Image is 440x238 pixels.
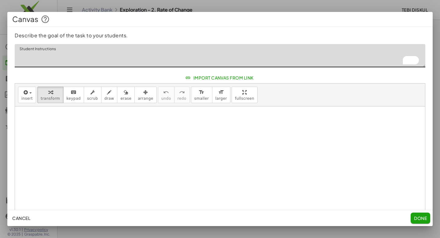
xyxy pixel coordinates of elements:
span: arrange [138,96,153,101]
span: transform [41,96,60,101]
span: scrub [87,96,98,101]
i: format_size [199,89,204,96]
span: larger [215,96,227,101]
button: keyboardkeypad [63,87,84,103]
button: draw [101,87,118,103]
span: undo [161,96,171,101]
span: fullscreen [235,96,254,101]
textarea: To enrich screen reader interactions, please activate Accessibility in Grammarly extension settings [15,44,425,67]
button: arrange [134,87,156,103]
button: Done [411,213,430,224]
span: erase [120,96,131,101]
span: insert [21,96,33,101]
button: Import Canvas From Link [182,72,258,83]
button: redoredo [174,87,190,103]
p: Describe the goal of the task to your students. [15,32,425,39]
button: format_sizelarger [212,87,230,103]
i: undo [163,89,169,96]
button: erase [117,87,135,103]
button: transform [37,87,63,103]
span: Canvas [12,14,38,24]
i: format_size [218,89,224,96]
i: redo [179,89,185,96]
span: Cancel [12,215,30,221]
span: smaller [194,96,209,101]
button: format_sizesmaller [191,87,212,103]
button: Cancel [10,213,33,224]
span: keypad [67,96,81,101]
button: fullscreen [232,87,258,103]
i: keyboard [71,89,76,96]
span: redo [178,96,186,101]
button: insert [18,87,36,103]
span: draw [105,96,114,101]
span: Done [414,215,427,221]
span: Import Canvas From Link [186,75,254,80]
button: scrub [84,87,101,103]
button: undoundo [158,87,174,103]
